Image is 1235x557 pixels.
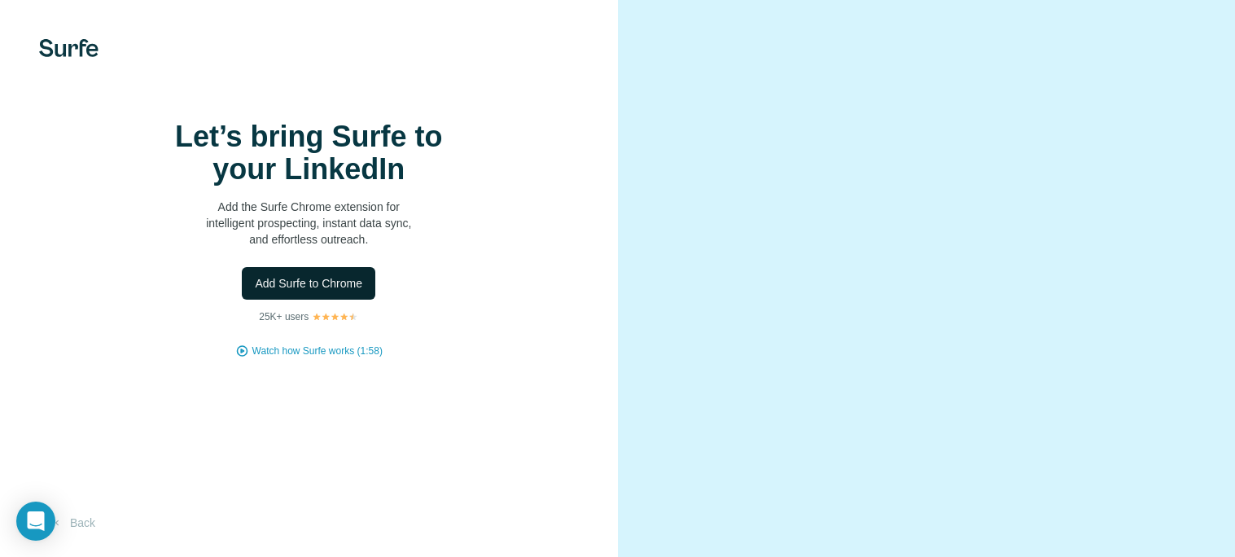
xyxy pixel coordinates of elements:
p: 25K+ users [259,309,309,324]
p: Add the Surfe Chrome extension for intelligent prospecting, instant data sync, and effortless out... [146,199,471,248]
div: Open Intercom Messenger [16,502,55,541]
img: Rating Stars [312,312,358,322]
img: Surfe's logo [39,39,99,57]
button: Back [39,508,107,537]
h1: Let’s bring Surfe to your LinkedIn [146,121,471,186]
span: Add Surfe to Chrome [255,275,362,292]
button: Watch how Surfe works (1:58) [252,344,383,358]
button: Add Surfe to Chrome [242,267,375,300]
